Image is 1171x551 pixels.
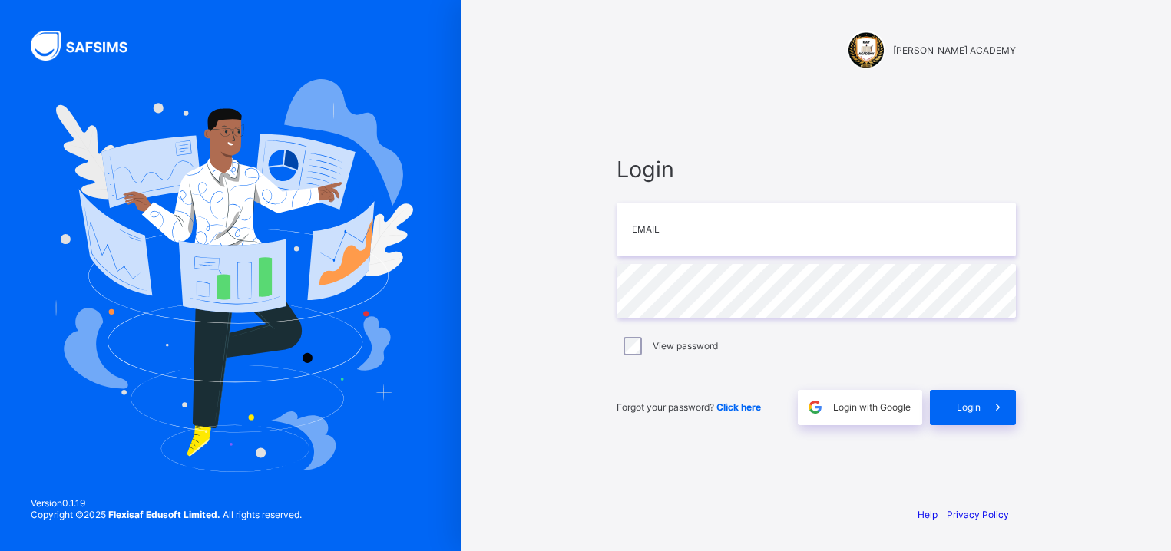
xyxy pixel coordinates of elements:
span: Login [957,401,981,413]
a: Privacy Policy [947,509,1009,520]
span: Login [617,156,1016,183]
img: Hero Image [48,79,413,472]
a: Help [918,509,938,520]
a: Click here [716,401,761,413]
span: Login with Google [833,401,911,413]
img: google.396cfc9801f0270233282035f929180a.svg [806,398,824,416]
span: Version 0.1.19 [31,497,302,509]
span: [PERSON_NAME] ACADEMY [893,45,1016,56]
span: Forgot your password? [617,401,761,413]
img: SAFSIMS Logo [31,31,146,61]
label: View password [653,340,718,351]
strong: Flexisaf Edusoft Limited. [108,509,220,520]
span: Copyright © 2025 All rights reserved. [31,509,302,520]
